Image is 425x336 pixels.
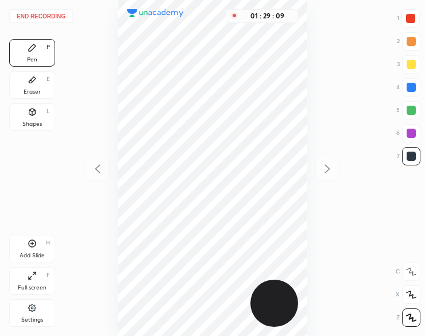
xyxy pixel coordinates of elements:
[397,32,420,51] div: 2
[24,89,41,95] div: Eraser
[47,44,50,50] div: P
[127,9,184,18] img: logo.38c385cc.svg
[22,121,42,127] div: Shapes
[396,285,420,304] div: X
[20,253,45,258] div: Add Slide
[396,308,420,327] div: Z
[47,109,50,114] div: L
[396,101,420,119] div: 5
[396,78,420,96] div: 4
[397,147,420,165] div: 7
[396,124,420,142] div: 6
[396,262,420,281] div: C
[27,57,37,63] div: Pen
[242,12,293,20] div: 01 : 29 : 09
[397,55,420,74] div: 3
[46,240,50,246] div: H
[47,76,50,82] div: E
[9,9,73,23] button: End recording
[18,285,47,291] div: Full screen
[47,272,50,278] div: F
[21,317,43,323] div: Settings
[397,9,420,28] div: 1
